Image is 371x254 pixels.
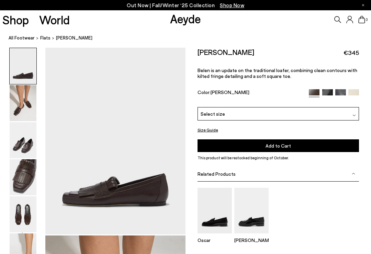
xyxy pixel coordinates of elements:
[9,34,35,42] a: All Footwear
[234,188,269,233] img: Leon Loafers
[198,139,359,152] button: Add to Cart
[40,34,50,42] a: flats
[198,126,218,134] button: Size Guide
[365,18,369,22] span: 0
[352,172,355,175] img: svg%3E
[198,171,236,177] span: Related Products
[10,159,36,195] img: Belen Tassel Loafers - Image 4
[2,14,29,26] a: Shop
[39,14,70,26] a: World
[234,237,269,243] p: [PERSON_NAME]
[198,155,359,161] p: This product will be restocked beginning of October.
[198,48,254,56] h2: [PERSON_NAME]
[10,48,36,84] img: Belen Tassel Loafers - Image 1
[358,16,365,23] a: 0
[127,1,244,10] p: Out Now | Fall/Winter ‘25 Collection
[234,229,269,243] a: Leon Loafers [PERSON_NAME]
[10,85,36,121] img: Belen Tassel Loafers - Image 2
[10,122,36,158] img: Belen Tassel Loafers - Image 3
[201,110,225,117] span: Select size
[352,114,356,117] img: svg%3E
[266,143,291,149] span: Add to Cart
[220,2,244,8] span: Navigate to /collections/new-in
[198,188,232,233] img: Oscar Leather Loafers
[198,237,232,243] p: Oscar
[40,35,50,41] span: flats
[198,89,304,97] div: Color:
[9,29,371,48] nav: breadcrumb
[344,48,359,57] span: €345
[198,229,232,243] a: Oscar Leather Loafers Oscar
[211,89,249,95] span: [PERSON_NAME]
[198,67,359,79] p: Belen is an update on the traditional loafer, combining clean contours with kilted fringe detaili...
[10,196,36,232] img: Belen Tassel Loafers - Image 5
[170,11,201,26] a: Aeyde
[56,34,92,42] span: [PERSON_NAME]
